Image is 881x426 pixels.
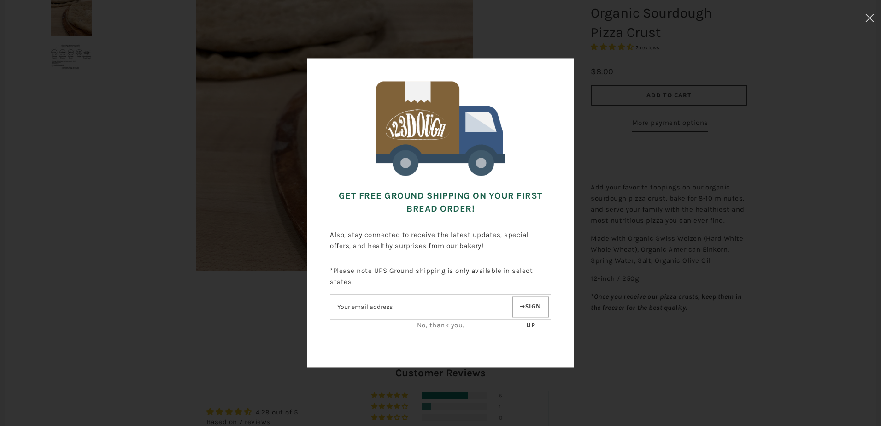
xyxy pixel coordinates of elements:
[417,321,464,330] a: No, thank you.
[376,81,505,176] img: 123Dough Bakery Free Shipping for First Time Customers
[512,297,549,318] button: Sign up
[330,259,551,338] div: *Please note UPS Ground shipping is only available in select states.
[330,183,551,223] h3: Get FREE Ground Shipping on Your First Bread Order!
[330,223,551,259] p: Also, stay connected to receive the latest updates, special offers, and healthy surprises from ou...
[330,299,511,315] input: Email address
